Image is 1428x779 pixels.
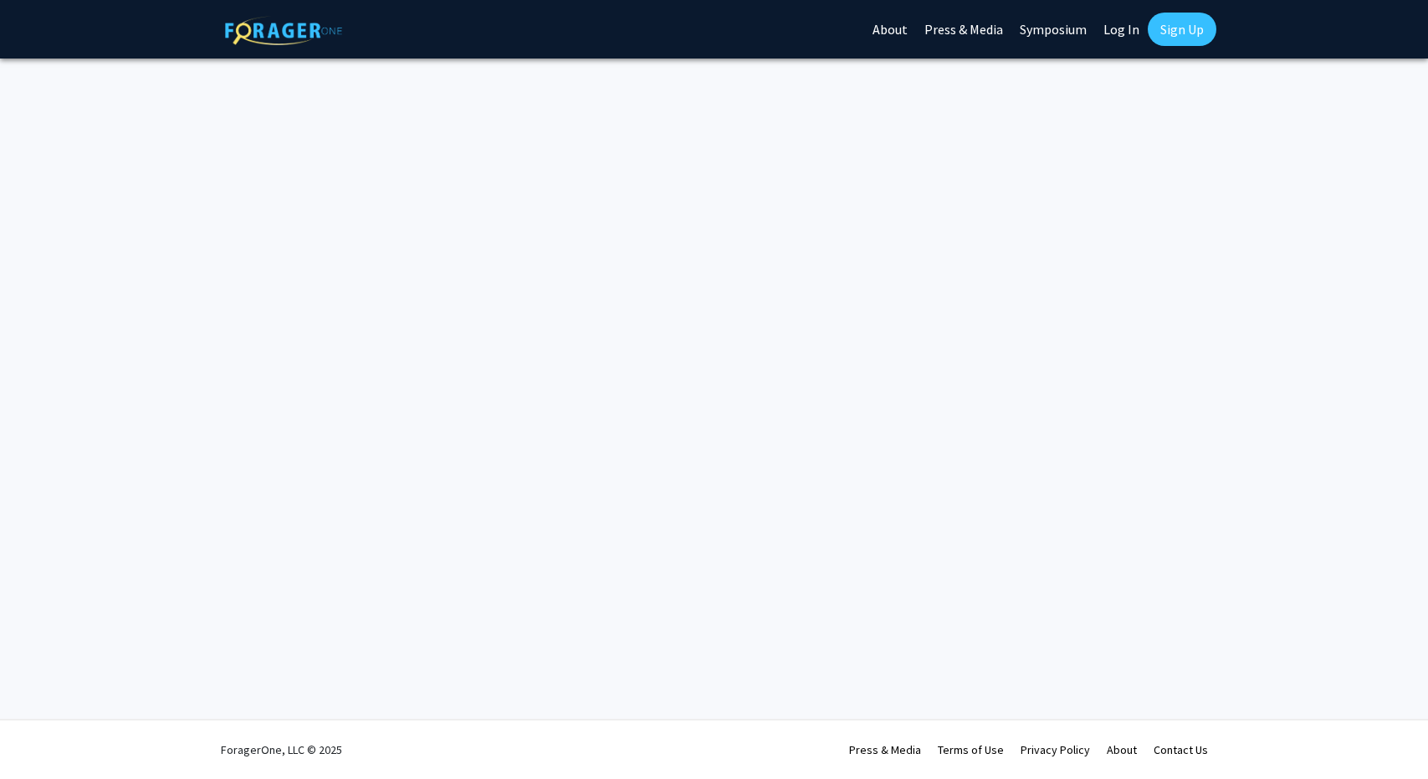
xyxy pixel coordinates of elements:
[1021,742,1090,757] a: Privacy Policy
[225,16,342,45] img: ForagerOne Logo
[1107,742,1137,757] a: About
[938,742,1004,757] a: Terms of Use
[849,742,921,757] a: Press & Media
[1154,742,1208,757] a: Contact Us
[1148,13,1216,46] a: Sign Up
[221,720,342,779] div: ForagerOne, LLC © 2025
